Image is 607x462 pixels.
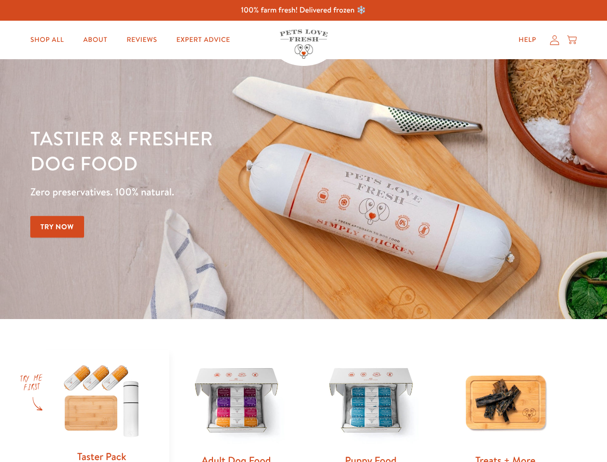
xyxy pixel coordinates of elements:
a: About [75,30,115,50]
a: Reviews [119,30,164,50]
a: Expert Advice [169,30,238,50]
p: Zero preservatives. 100% natural. [30,183,395,201]
a: Help [511,30,544,50]
img: Pets Love Fresh [280,29,328,59]
h1: Tastier & fresher dog food [30,126,395,176]
a: Shop All [23,30,72,50]
a: Try Now [30,216,84,238]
